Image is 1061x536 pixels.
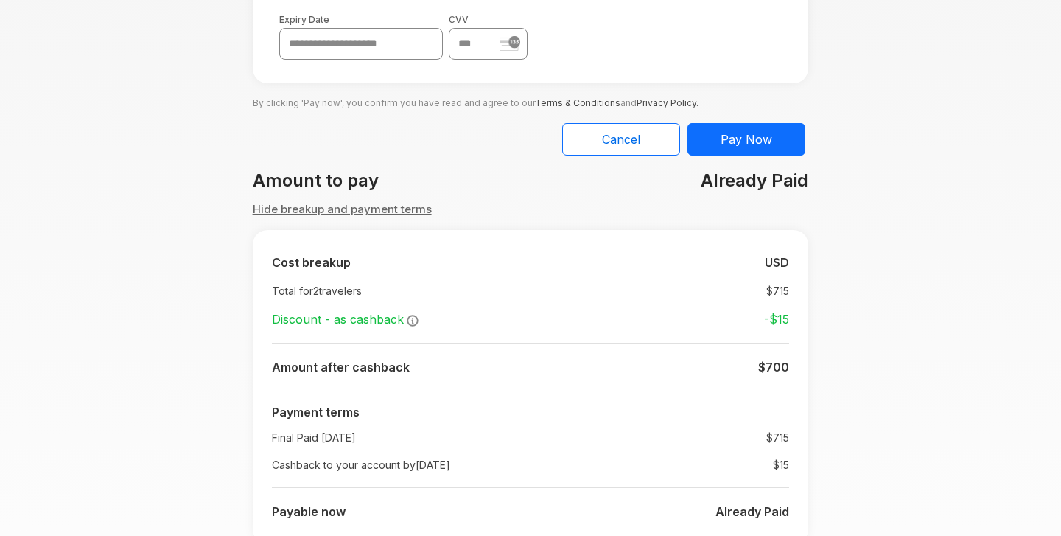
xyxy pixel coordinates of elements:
[272,451,515,478] td: Cashback to your account by [DATE]
[515,451,522,478] td: :
[272,405,360,420] b: Payment terms
[515,304,522,334] td: :
[515,248,522,277] td: :
[562,123,680,156] button: Cancel
[687,454,789,476] td: $ 15
[449,14,528,25] label: CVV
[515,497,522,526] td: :
[765,255,789,270] b: USD
[272,255,351,270] b: Cost breakup
[515,277,522,304] td: :
[272,277,515,304] td: Total for 2 travelers
[253,83,809,111] p: By clicking 'Pay now', you confirm you have read and agree to our and
[764,312,789,327] strong: -$ 15
[687,280,789,302] td: $ 715
[715,504,789,519] b: Already Paid
[272,312,406,327] span: Discount - as cashback
[515,424,522,451] td: :
[279,14,443,25] label: Expiry Date
[535,97,620,108] a: Terms & Conditions
[687,123,805,156] button: Pay Now
[687,427,789,448] td: $ 715
[500,36,520,50] img: stripe
[253,201,432,218] button: Hide breakup and payment terms
[272,504,346,519] b: Payable now
[272,424,515,451] td: Final Paid [DATE]
[758,360,789,375] b: $ 700
[244,167,530,194] div: Amount to pay
[272,360,410,375] b: Amount after cashback
[637,97,698,108] a: Privacy Policy.
[515,352,522,382] td: :
[530,167,817,194] div: Already Paid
